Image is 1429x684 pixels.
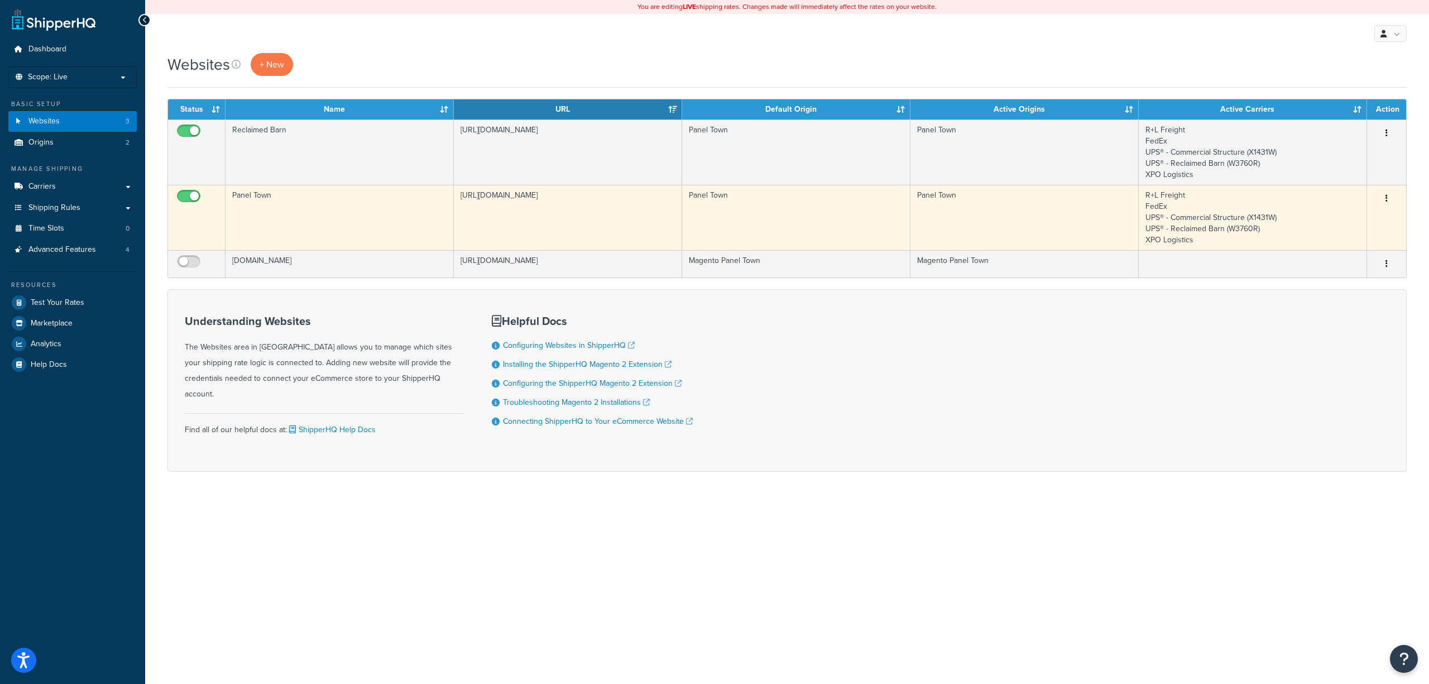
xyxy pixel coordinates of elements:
[226,119,454,185] td: Reclaimed Barn
[454,99,682,119] th: URL: activate to sort column ascending
[682,250,910,278] td: Magento Panel Town
[683,2,696,12] b: LIVE
[910,185,1139,250] td: Panel Town
[1139,99,1367,119] th: Active Carriers: activate to sort column ascending
[126,138,130,147] span: 2
[8,334,137,354] a: Analytics
[28,224,64,233] span: Time Slots
[8,218,137,239] li: Time Slots
[287,424,376,436] a: ShipperHQ Help Docs
[682,99,910,119] th: Default Origin: activate to sort column ascending
[8,39,137,60] a: Dashboard
[28,45,66,54] span: Dashboard
[454,119,682,185] td: [URL][DOMAIN_NAME]
[226,99,454,119] th: Name: activate to sort column ascending
[492,315,693,327] h3: Helpful Docs
[8,111,137,132] a: Websites 3
[28,182,56,192] span: Carriers
[185,315,464,402] div: The Websites area in [GEOGRAPHIC_DATA] allows you to manage which sites your shipping rate logic ...
[260,58,284,71] span: + New
[503,377,682,389] a: Configuring the ShipperHQ Magento 2 Extension
[12,8,95,31] a: ShipperHQ Home
[226,250,454,278] td: [DOMAIN_NAME]
[126,224,130,233] span: 0
[8,218,137,239] a: Time Slots 0
[682,119,910,185] td: Panel Town
[503,358,672,370] a: Installing the ShipperHQ Magento 2 Extension
[126,245,130,255] span: 4
[31,298,84,308] span: Test Your Rates
[8,240,137,260] li: Advanced Features
[1139,119,1367,185] td: R+L Freight FedEx UPS® - Commercial Structure (X1431W) UPS® - Reclaimed Barn (W3760R) XPO Logistics
[8,99,137,109] div: Basic Setup
[28,117,60,126] span: Websites
[454,185,682,250] td: [URL][DOMAIN_NAME]
[8,132,137,153] li: Origins
[226,185,454,250] td: Panel Town
[1390,645,1418,673] button: Open Resource Center
[8,132,137,153] a: Origins 2
[126,117,130,126] span: 3
[185,315,464,327] h3: Understanding Websites
[503,339,635,351] a: Configuring Websites in ShipperHQ
[910,99,1139,119] th: Active Origins: activate to sort column ascending
[910,250,1139,278] td: Magento Panel Town
[8,313,137,333] a: Marketplace
[28,138,54,147] span: Origins
[28,203,80,213] span: Shipping Rules
[8,293,137,313] a: Test Your Rates
[910,119,1139,185] td: Panel Town
[454,250,682,278] td: [URL][DOMAIN_NAME]
[31,319,73,328] span: Marketplace
[31,360,67,370] span: Help Docs
[682,185,910,250] td: Panel Town
[251,53,293,76] a: + New
[28,73,68,82] span: Scope: Live
[1139,185,1367,250] td: R+L Freight FedEx UPS® - Commercial Structure (X1431W) UPS® - Reclaimed Barn (W3760R) XPO Logistics
[8,240,137,260] a: Advanced Features 4
[185,413,464,438] div: Find all of our helpful docs at:
[8,164,137,174] div: Manage Shipping
[8,355,137,375] a: Help Docs
[8,111,137,132] li: Websites
[1367,99,1406,119] th: Action
[8,280,137,290] div: Resources
[168,99,226,119] th: Status: activate to sort column ascending
[167,54,230,75] h1: Websites
[8,198,137,218] a: Shipping Rules
[503,396,650,408] a: Troubleshooting Magento 2 Installations
[28,245,96,255] span: Advanced Features
[8,176,137,197] a: Carriers
[31,339,61,349] span: Analytics
[503,415,693,427] a: Connecting ShipperHQ to Your eCommerce Website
